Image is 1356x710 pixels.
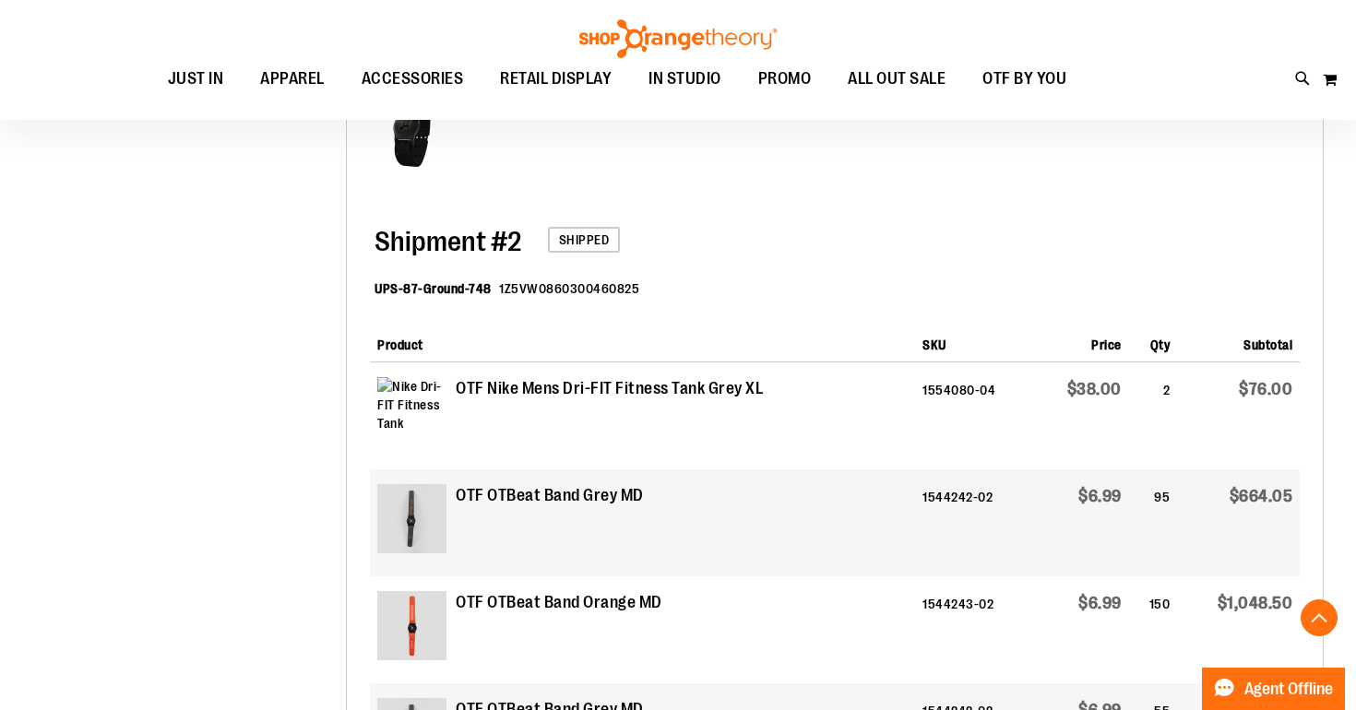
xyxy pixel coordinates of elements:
[1120,83,1184,190] td: 1
[260,58,325,100] span: APPAREL
[1129,321,1177,362] th: Qty
[499,279,639,298] dd: 1Z5VW0860300460825
[1067,380,1122,398] span: $38.00
[456,591,662,615] strong: OTF OTBeat Band Orange MD
[758,58,812,100] span: PROMO
[548,227,621,253] span: Shipped
[1129,576,1177,683] td: 150
[370,321,915,362] th: Product
[1129,362,1177,469] td: 2
[915,321,1034,362] th: SKU
[1239,380,1292,398] span: $76.00
[819,83,1009,190] td: OT-BURN-6.0-P
[456,484,644,508] strong: OTF OTBeat Band Grey MD
[456,377,763,401] strong: OTF Nike Mens Dri-FIT Fitness Tank Grey XL
[1177,321,1300,362] th: Subtotal
[915,362,1034,469] td: 1554080-04
[168,58,224,100] span: JUST IN
[1129,469,1177,576] td: 95
[1301,599,1338,636] button: Back To Top
[1202,668,1345,710] button: Agent Offline
[375,226,507,257] span: Shipment #
[1078,487,1122,505] span: $6.99
[1218,594,1293,612] span: $1,048.50
[1035,321,1129,362] th: Price
[375,279,492,298] dt: UPS-87-Ground-748
[500,58,612,100] span: RETAIL DISPLAY
[1230,487,1293,505] span: $664.05
[982,58,1066,100] span: OTF BY YOU
[377,377,446,446] img: Nike Dri-FIT Fitness Tank
[915,469,1034,576] td: 1544242-02
[915,576,1034,683] td: 1544243-02
[577,19,779,58] img: Shop Orangetheory
[377,484,446,553] img: OTBeat Band
[375,226,521,257] span: 2
[848,58,946,100] span: ALL OUT SALE
[1244,680,1333,698] span: Agent Offline
[1078,594,1122,612] span: $6.99
[648,58,721,100] span: IN STUDIO
[362,58,464,100] span: ACCESSORIES
[377,591,446,660] img: OTBeat Band
[377,98,446,167] img: OTbeat Burn 24-pack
